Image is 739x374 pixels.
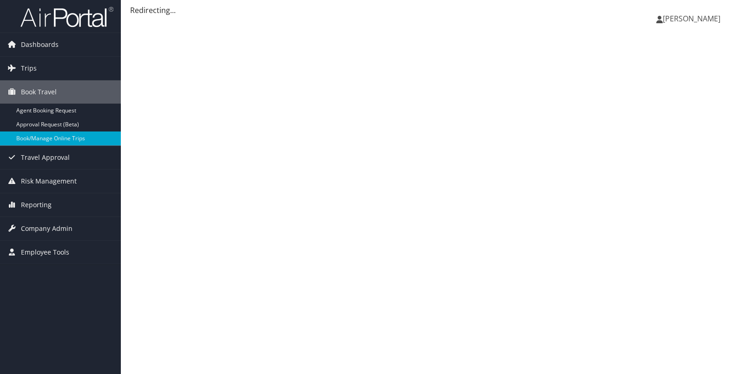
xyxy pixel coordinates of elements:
span: Company Admin [21,217,73,240]
span: Risk Management [21,170,77,193]
span: Travel Approval [21,146,70,169]
img: airportal-logo.png [20,6,113,28]
a: [PERSON_NAME] [656,5,730,33]
span: Trips [21,57,37,80]
div: Redirecting... [130,5,730,16]
span: [PERSON_NAME] [663,13,720,24]
span: Dashboards [21,33,59,56]
span: Reporting [21,193,52,217]
span: Book Travel [21,80,57,104]
span: Employee Tools [21,241,69,264]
